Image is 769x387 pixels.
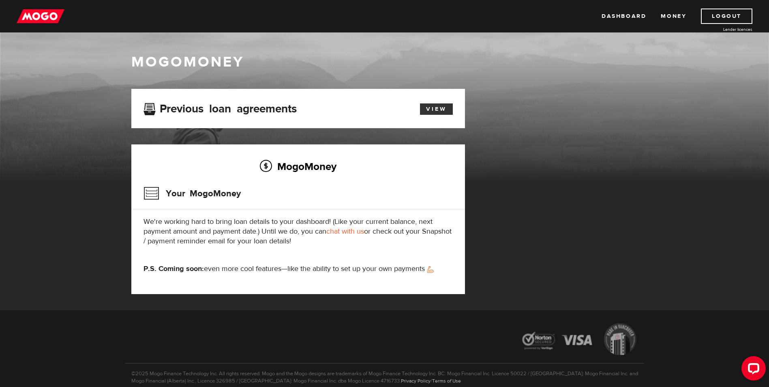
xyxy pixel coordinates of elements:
h3: Previous loan agreements [144,102,297,113]
p: even more cool features—like the ability to set up your own payments [144,264,453,274]
h1: MogoMoney [131,54,638,71]
strong: P.S. Coming soon: [144,264,204,273]
a: Money [661,9,686,24]
img: legal-icons-92a2ffecb4d32d839781d1b4e4802d7b.png [514,317,644,363]
img: strong arm emoji [427,266,434,273]
p: ©2025 Mogo Finance Technology Inc. All rights reserved. Mogo and the Mogo designs are trademarks ... [125,363,644,385]
h2: MogoMoney [144,158,453,175]
img: mogo_logo-11ee424be714fa7cbb0f0f49df9e16ec.png [17,9,64,24]
a: chat with us [326,227,364,236]
p: We're working hard to bring loan details to your dashboard! (Like your current balance, next paym... [144,217,453,246]
a: Lender licences [692,26,752,32]
a: Terms of Use [432,378,461,384]
a: View [420,103,453,115]
a: Privacy Policy [401,378,431,384]
h3: Your MogoMoney [144,183,241,204]
a: Logout [701,9,752,24]
iframe: LiveChat chat widget [735,353,769,387]
a: Dashboard [602,9,646,24]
